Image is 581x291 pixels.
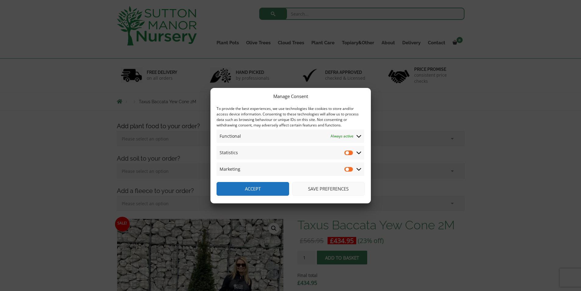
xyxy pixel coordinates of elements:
div: To provide the best experiences, we use technologies like cookies to store and/or access device i... [217,106,364,128]
span: Always active [331,133,353,140]
summary: Functional Always active [217,129,364,143]
div: Manage Consent [273,93,308,100]
span: Statistics [220,149,238,156]
summary: Statistics [217,146,364,159]
button: Save preferences [292,182,365,196]
button: Accept [217,182,289,196]
summary: Marketing [217,162,364,176]
span: Marketing [220,166,240,173]
span: Functional [220,133,241,140]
